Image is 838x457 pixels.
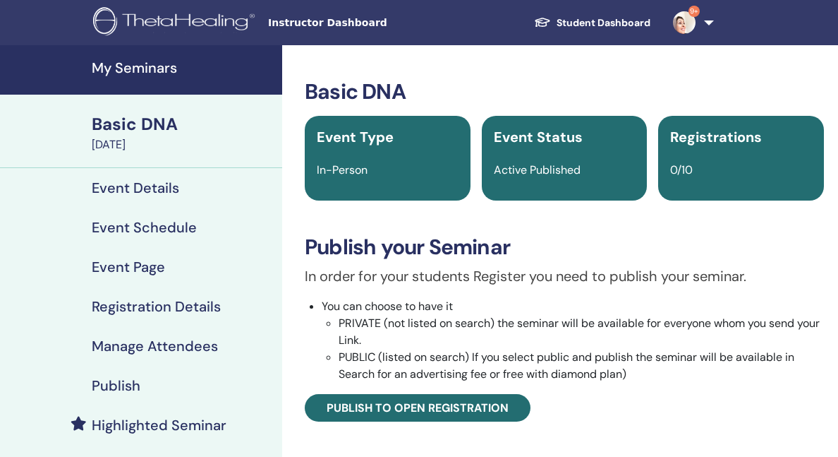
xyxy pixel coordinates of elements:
li: PUBLIC (listed on search) If you select public and publish the seminar will be available in Searc... [339,349,824,383]
img: graduation-cap-white.svg [534,16,551,28]
h4: Registration Details [92,298,221,315]
span: Active Published [494,162,581,177]
div: Basic DNA [92,112,274,136]
h4: Event Page [92,259,165,275]
h4: Publish [92,377,140,394]
span: Publish to open registration [327,400,509,415]
h4: Event Schedule [92,219,197,236]
h4: Highlighted Seminar [92,417,226,434]
span: 0/10 [670,162,693,177]
a: Student Dashboard [523,10,662,36]
h4: Event Details [92,179,179,196]
li: You can choose to have it [322,298,824,383]
span: Event Status [494,128,583,146]
a: Publish to open registration [305,394,530,422]
span: Event Type [317,128,394,146]
li: PRIVATE (not listed on search) the seminar will be available for everyone whom you send your Link. [339,315,824,349]
h4: My Seminars [92,59,274,76]
h3: Publish your Seminar [305,235,824,260]
img: default.png [673,11,696,34]
h4: Manage Attendees [92,338,218,355]
img: logo.png [93,7,260,39]
div: [DATE] [92,136,274,153]
span: Instructor Dashboard [268,16,480,30]
span: Registrations [670,128,762,146]
p: In order for your students Register you need to publish your seminar. [305,266,824,287]
a: Basic DNA[DATE] [83,112,282,153]
h3: Basic DNA [305,79,824,105]
span: In-Person [317,162,368,177]
span: 9+ [688,6,700,17]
